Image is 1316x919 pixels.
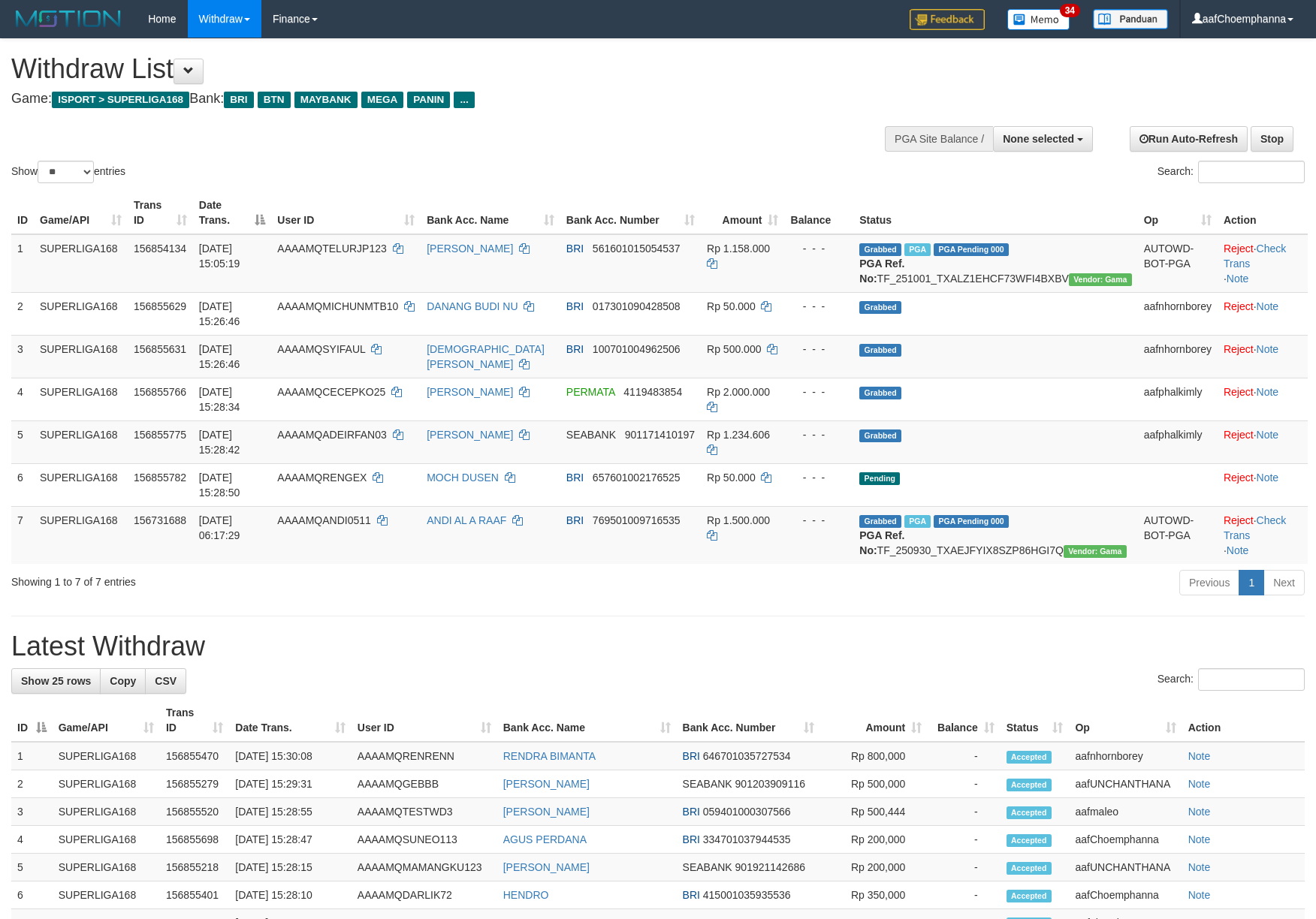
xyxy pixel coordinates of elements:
[199,386,240,413] span: [DATE] 15:28:34
[790,299,847,314] div: - - -
[593,243,681,255] span: Copy 561601015054537 to clipboard
[820,798,928,826] td: Rp 500,444
[427,429,513,441] a: [PERSON_NAME]
[1218,378,1308,420] td: ·
[53,826,160,854] td: SUPERLIGA168
[928,798,1000,826] td: -
[1138,420,1218,463] td: aafphalkimly
[11,826,53,854] td: 4
[683,750,700,762] span: BRI
[707,386,770,398] span: Rp 2.000.000
[1224,343,1254,355] a: Reject
[790,513,847,528] div: - - -
[1218,420,1308,463] td: ·
[859,387,901,399] span: Grabbed
[134,300,186,312] span: 156855629
[1224,429,1254,441] a: Reject
[145,668,186,694] a: CSV
[790,342,847,357] div: - - -
[229,854,352,881] td: [DATE] 15:28:15
[1069,742,1182,770] td: aafnhornborey
[407,92,450,108] span: PANIN
[352,699,497,742] th: User ID: activate to sort column ascending
[11,292,34,335] td: 2
[34,506,128,564] td: SUPERLIGA168
[1188,861,1211,873] a: Note
[593,514,681,526] span: Copy 769501009716535 to clipboard
[784,191,853,234] th: Balance
[134,514,186,526] span: 156731688
[683,778,732,790] span: SEABANK
[1007,806,1052,819] span: Accepted
[1064,545,1127,558] span: Vendor URL: https://trx31.1velocity.biz
[790,384,847,399] div: - - -
[566,472,584,484] span: BRI
[820,699,928,742] th: Amount: activate to sort column ascending
[34,378,128,420] td: SUPERLIGA168
[1069,273,1132,286] span: Vendor URL: https://trx31.1velocity.biz
[703,750,791,762] span: Copy 646701035727534 to clipboard
[1218,292,1308,335] td: ·
[1198,161,1305,183] input: Search:
[623,386,682,398] span: Copy 4119483854 to clipboard
[1007,890,1052,902] span: Accepted
[1007,862,1052,875] span: Accepted
[910,9,985,30] img: Feedback.jpg
[11,335,34,378] td: 3
[1069,699,1182,742] th: Op: activate to sort column ascending
[859,344,901,357] span: Grabbed
[928,826,1000,854] td: -
[707,343,761,355] span: Rp 500.000
[1007,9,1070,30] img: Button%20Memo.svg
[229,699,352,742] th: Date Trans.: activate to sort column ascending
[503,806,590,818] a: [PERSON_NAME]
[707,472,756,484] span: Rp 50.000
[1218,234,1308,293] td: · ·
[53,699,160,742] th: Game/API: activate to sort column ascending
[11,699,53,742] th: ID: activate to sort column descending
[1218,191,1308,234] th: Action
[853,234,1137,293] td: TF_251001_TXALZ1EHCF73WFI4BXBV
[427,300,518,312] a: DANANG BUDI NU
[11,631,1305,661] h1: Latest Withdraw
[277,343,365,355] span: AAAAMQSYIFAUL
[566,429,616,441] span: SEABANK
[820,770,928,798] td: Rp 500,000
[566,300,584,312] span: BRI
[820,742,928,770] td: Rp 800,000
[1224,514,1286,541] a: Check Trans
[735,778,805,790] span: Copy 901203909116 to clipboard
[1007,834,1052,847] span: Accepted
[859,529,904,556] b: PGA Ref. No:
[53,881,160,909] td: SUPERLIGA168
[11,191,34,234] th: ID
[427,243,513,255] a: [PERSON_NAME]
[885,126,993,152] div: PGA Site Balance /
[11,742,53,770] td: 1
[735,861,805,873] span: Copy 901921142686 to clipboard
[160,699,229,742] th: Trans ID: activate to sort column ascending
[1069,854,1182,881] td: aafUNCHANTHANA
[625,429,695,441] span: Copy 901171410197 to clipboard
[134,343,186,355] span: 156855631
[497,699,677,742] th: Bank Acc. Name: activate to sort column ascending
[683,833,700,845] span: BRI
[11,8,125,30] img: MOTION_logo.png
[707,429,770,441] span: Rp 1.234.606
[820,881,928,909] td: Rp 350,000
[853,191,1137,234] th: Status
[859,515,901,528] span: Grabbed
[790,241,847,256] div: - - -
[53,798,160,826] td: SUPERLIGA168
[703,806,791,818] span: Copy 059401000307566 to clipboard
[1158,161,1305,183] label: Search:
[928,742,1000,770] td: -
[928,770,1000,798] td: -
[11,881,53,909] td: 6
[53,770,160,798] td: SUPERLIGA168
[427,472,499,484] a: MOCH DUSEN
[134,472,186,484] span: 156855782
[1188,806,1211,818] a: Note
[1138,378,1218,420] td: aafphalkimly
[683,889,700,901] span: BRI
